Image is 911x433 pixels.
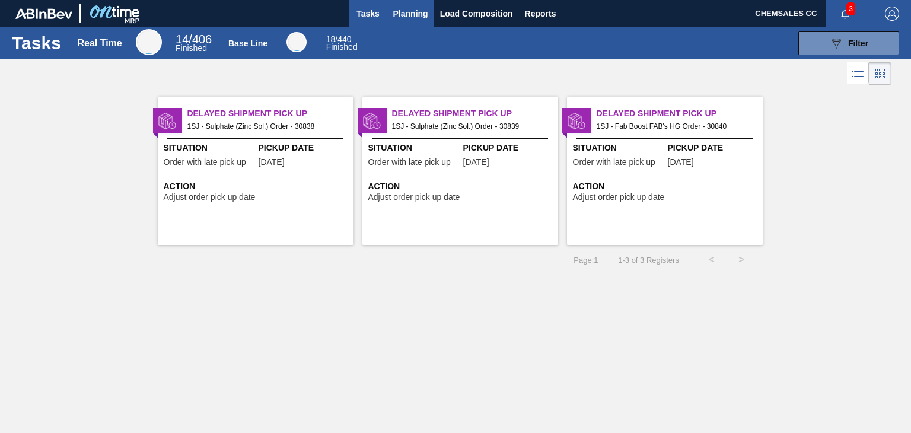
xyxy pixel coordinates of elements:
h1: Tasks [12,36,61,50]
div: Real Time [136,29,162,55]
span: 1SJ - Sulphate (Zinc Sol.) Order - 30839 [392,120,549,133]
div: Base Line [228,39,267,48]
span: 1SJ - Fab Boost FAB's HG Order - 30840 [597,120,753,133]
span: Pickup Date [463,142,555,154]
span: 1 - 3 of 3 Registers [616,256,679,265]
div: Base Line [286,32,307,52]
span: Delayed Shipment Pick Up [392,107,558,120]
span: Delayed Shipment Pick Up [187,107,353,120]
span: Tasks [355,7,381,21]
span: Adjust order pick up date [164,193,256,202]
button: < [697,245,727,275]
div: Real Time [77,38,122,49]
span: Load Composition [440,7,513,21]
button: Notifications [826,5,864,22]
span: Pickup Date [259,142,351,154]
div: List Vision [847,62,869,85]
span: Situation [573,142,665,154]
span: Planning [393,7,428,21]
span: Page : 1 [574,256,598,265]
span: Situation [368,142,460,154]
span: Action [573,180,760,193]
span: 08/20/2025 [668,158,694,167]
img: status [363,112,381,130]
div: Real Time [176,34,212,52]
span: Order with late pick up [368,158,451,167]
button: > [727,245,756,275]
span: Action [164,180,351,193]
span: Reports [525,7,556,21]
span: Order with late pick up [573,158,655,167]
span: / 440 [326,34,352,44]
span: Finished [326,42,358,52]
img: TNhmsLtSVTkK8tSr43FrP2fwEKptu5GPRR3wAAAABJRU5ErkJggg== [15,8,72,19]
span: Order with late pick up [164,158,246,167]
div: Base Line [326,36,358,51]
span: 14 [176,33,189,46]
span: 3 [846,2,855,15]
img: status [568,112,585,130]
span: 18 [326,34,336,44]
img: status [158,112,176,130]
button: Filter [798,31,899,55]
span: 08/20/2025 [463,158,489,167]
span: 1SJ - Sulphate (Zinc Sol.) Order - 30838 [187,120,344,133]
span: Delayed Shipment Pick Up [597,107,763,120]
span: Adjust order pick up date [573,193,665,202]
img: Logout [885,7,899,21]
div: Card Vision [869,62,891,85]
span: Situation [164,142,256,154]
span: Filter [848,39,868,48]
span: Action [368,180,555,193]
span: / 406 [176,33,212,46]
span: Adjust order pick up date [368,193,460,202]
span: Pickup Date [668,142,760,154]
span: 08/20/2025 [259,158,285,167]
span: Finished [176,43,207,53]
